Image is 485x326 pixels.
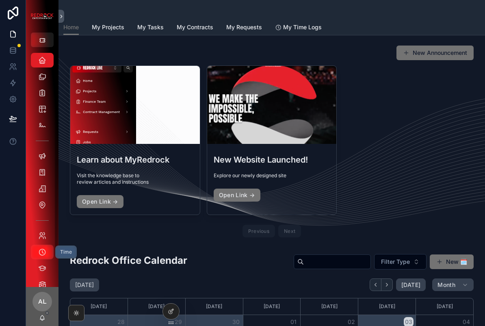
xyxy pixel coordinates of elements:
span: Home [63,23,79,31]
div: [DATE] [71,298,126,315]
img: App logo [31,13,54,19]
a: Learn about MyRedrockVisit the knowledge base to review articles and instructionsOpen Link → [70,65,200,215]
a: My Projects [92,20,124,36]
button: Back [370,278,381,291]
span: My Tasks [137,23,164,31]
span: Visit the knowledge base to review articles and instructions [77,172,193,185]
span: Filter Type [381,258,410,266]
div: [DATE] [129,298,184,315]
div: [DATE] [359,298,414,315]
h2: Redrock Office Calendar [70,254,187,267]
a: My Requests [226,20,262,36]
div: Screenshot-2025-08-19-at-2.09.49-PM.png [70,66,200,144]
div: [DATE] [417,298,472,315]
a: Open Link → [77,195,123,208]
button: Select Button [374,254,427,269]
a: New Website Launched!Explore our newly designed siteOpen Link → [207,65,337,215]
div: Screenshot-2025-08-19-at-10.28.09-AM.png [207,66,337,144]
h3: Learn about MyRedrock [77,154,193,166]
h2: [DATE] [75,281,94,289]
a: Home [63,20,79,35]
span: My Contracts [177,23,213,31]
div: scrollable content [26,47,58,287]
a: My Tasks [137,20,164,36]
div: [DATE] [187,298,242,315]
a: Open Link → [214,189,260,202]
div: [DATE] [302,298,357,315]
button: New 🗓️ [430,254,474,269]
span: AL [38,297,47,306]
span: Explore our newly designed site [214,172,330,179]
span: My Requests [226,23,262,31]
button: [DATE] [396,278,426,291]
button: New Announcement [396,46,474,60]
a: My Contracts [177,20,213,36]
span: [DATE] [401,281,420,289]
button: Month [432,278,474,291]
button: Next [381,278,393,291]
div: Time [60,249,72,255]
div: [DATE] [245,298,299,315]
a: My Time Logs [275,20,322,36]
span: Month [437,281,455,289]
h3: New Website Launched! [214,154,330,166]
span: My Projects [92,23,124,31]
span: My Time Logs [283,23,322,31]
